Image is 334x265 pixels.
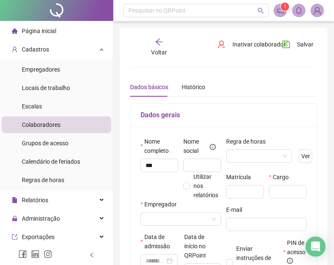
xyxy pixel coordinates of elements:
span: Relatórios [22,197,48,203]
span: Escalas [22,103,42,110]
span: Grupos de acesso [22,140,68,147]
button: Salvar [276,38,320,51]
span: notification [277,7,284,14]
span: Nome social [183,137,208,155]
sup: 1 [281,3,289,11]
span: instagram [44,250,52,258]
span: file [12,197,18,203]
span: export [12,234,18,240]
button: Ver [299,149,312,163]
label: Regra de horas [226,137,271,146]
span: 1 [284,4,287,10]
label: Nome completo [141,137,178,155]
div: Dados básicos [130,82,168,92]
span: linkedin [31,250,39,258]
span: Ver [301,152,310,161]
span: Página inicial [22,28,56,34]
label: Data de admissão [141,232,177,251]
label: Data de início no QRPoint [184,232,221,260]
span: info-circle [210,144,216,150]
span: lock [12,216,18,221]
span: bell [295,7,303,14]
h5: Dados gerais [141,110,307,120]
label: Cargo [269,172,294,182]
span: info-circle [287,258,293,264]
div: Open Intercom Messenger [305,237,326,257]
img: 94520 [311,4,324,17]
label: Matrícula [226,172,256,182]
div: Histórico [182,82,205,92]
span: Inativar colaborador [232,40,286,49]
span: Administração [22,215,60,222]
span: Exportações [22,234,55,240]
span: save [282,40,290,49]
span: Empregadores [22,66,60,73]
span: Cadastros [22,46,49,53]
span: user-delete [217,40,226,49]
span: Salvar [297,40,313,49]
span: facebook [18,250,27,258]
span: Utilizar nos relatórios [193,173,218,198]
span: Calendário de feriados [22,158,80,165]
span: search [258,8,264,14]
span: left [89,252,95,258]
span: arrow-left [155,38,163,46]
button: Inativar colaborador [211,38,292,51]
label: Empregador [141,200,182,209]
span: Regras de horas [22,177,64,183]
span: Voltar [151,49,167,56]
span: home [12,28,18,34]
span: user-add [12,46,18,52]
label: E-mail [226,205,248,214]
span: Locais de trabalho [22,85,70,91]
span: Colaboradores [22,121,60,128]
